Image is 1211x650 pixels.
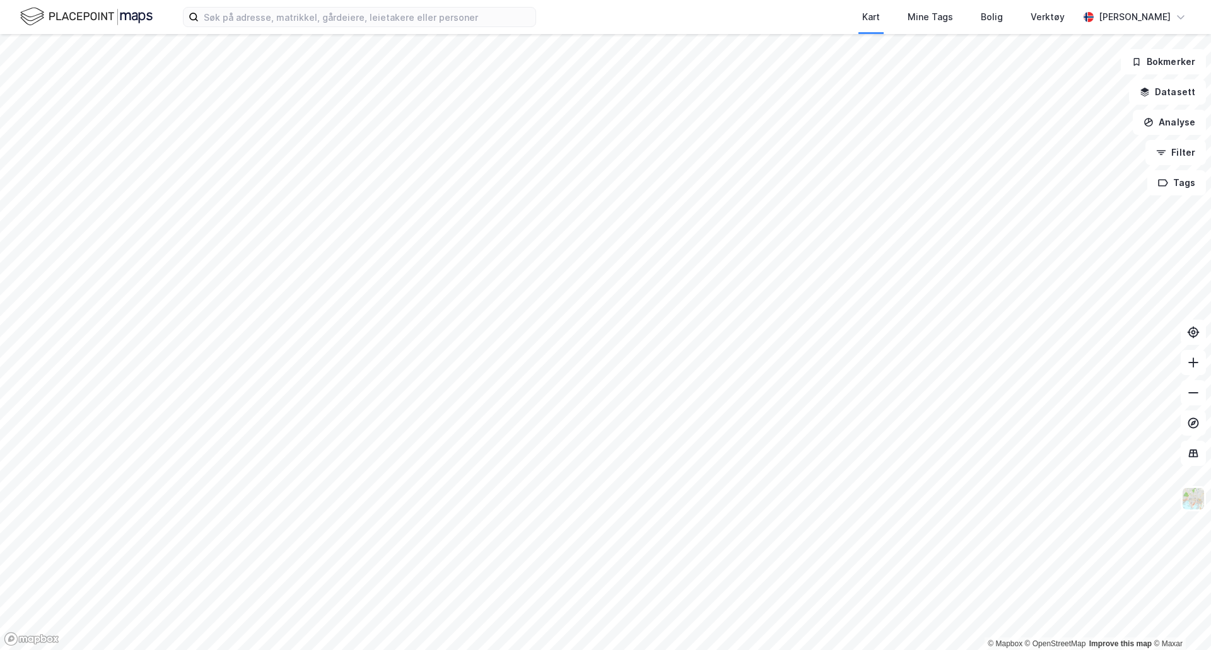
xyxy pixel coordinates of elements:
[1148,589,1211,650] iframe: Chat Widget
[4,632,59,646] a: Mapbox homepage
[1129,79,1206,105] button: Datasett
[1099,9,1171,25] div: [PERSON_NAME]
[20,6,153,28] img: logo.f888ab2527a4732fd821a326f86c7f29.svg
[1089,639,1152,648] a: Improve this map
[1133,110,1206,135] button: Analyse
[1181,487,1205,511] img: Z
[981,9,1003,25] div: Bolig
[862,9,880,25] div: Kart
[1145,140,1206,165] button: Filter
[1031,9,1065,25] div: Verktøy
[908,9,953,25] div: Mine Tags
[1025,639,1086,648] a: OpenStreetMap
[1121,49,1206,74] button: Bokmerker
[1147,170,1206,195] button: Tags
[199,8,535,26] input: Søk på adresse, matrikkel, gårdeiere, leietakere eller personer
[988,639,1022,648] a: Mapbox
[1148,589,1211,650] div: Kontrollprogram for chat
